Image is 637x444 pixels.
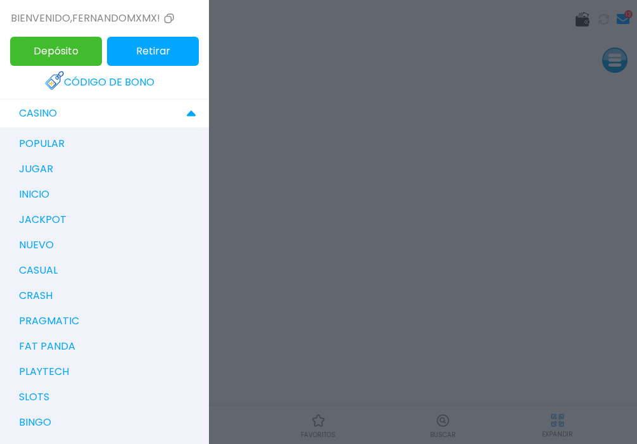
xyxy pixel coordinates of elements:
[13,334,209,359] a: fat panda
[13,156,209,182] a: jugar
[13,359,209,384] a: playtech
[19,364,69,379] p: playtech
[13,232,209,258] a: nuevo
[10,37,102,66] button: Depósito
[13,410,209,435] a: bingo
[11,11,177,26] div: Bienvenido , fernandomxmx!
[19,187,49,202] p: inicio
[19,339,75,354] p: fat panda
[13,207,209,232] a: jackpot
[19,288,53,303] p: crash
[13,258,209,283] a: casual
[19,263,58,278] p: casual
[19,314,79,329] p: pragmatic
[13,384,209,410] a: slots
[19,136,65,151] p: popular
[19,415,51,430] p: bingo
[45,71,64,90] img: Redeem
[107,37,199,66] button: Retirar
[45,68,164,96] a: Código de bono
[19,238,54,253] p: nuevo
[13,283,209,308] a: crash
[19,106,57,121] p: CASINO
[13,182,209,207] a: inicio
[13,131,209,156] a: popular
[19,162,53,177] p: jugar
[19,390,49,405] p: slots
[19,212,66,227] p: jackpot
[13,308,209,334] a: pragmatic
